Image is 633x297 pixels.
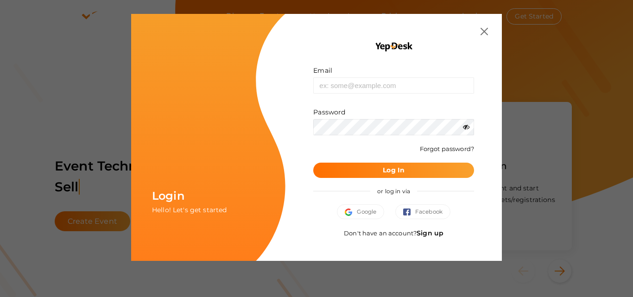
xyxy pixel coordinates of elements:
[420,145,474,152] a: Forgot password?
[374,42,413,52] img: YEP_black_cropped.png
[313,107,345,117] label: Password
[403,209,415,216] img: facebook.svg
[313,66,332,75] label: Email
[395,204,450,219] button: Facebook
[152,189,184,202] span: Login
[152,206,227,214] span: Hello! Let's get started
[337,204,384,219] button: Google
[417,229,443,237] a: Sign up
[481,28,488,35] img: close.svg
[345,209,357,216] img: google.svg
[313,163,474,178] button: Log In
[313,77,474,94] input: ex: some@example.com
[345,207,376,216] span: Google
[403,207,443,216] span: Facebook
[370,181,417,202] span: or log in via
[383,166,405,174] b: Log In
[344,229,443,237] span: Don't have an account?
